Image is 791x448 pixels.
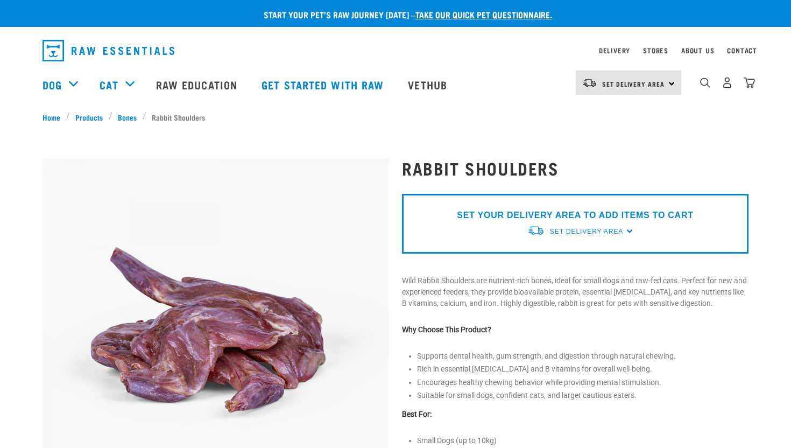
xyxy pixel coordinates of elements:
[727,48,757,52] a: Contact
[415,12,552,17] a: take our quick pet questionnaire.
[602,82,665,86] span: Set Delivery Area
[402,325,491,334] strong: Why Choose This Product?
[599,48,630,52] a: Delivery
[402,158,748,178] h1: Rabbit Shoulders
[34,36,757,66] nav: dropdown navigation
[402,275,748,309] p: Wild Rabbit Shoulders are nutrient-rich bones, ideal for small dogs and raw-fed cats. Perfect for...
[744,77,755,88] img: home-icon@2x.png
[417,377,748,388] li: Encourages healthy chewing behavior while providing mental stimulation.
[457,209,693,222] p: SET YOUR DELIVERY AREA TO ADD ITEMS TO CART
[70,111,109,123] a: Products
[397,63,461,106] a: Vethub
[100,76,118,93] a: Cat
[43,76,62,93] a: Dog
[417,363,748,375] li: Rich in essential [MEDICAL_DATA] and B vitamins for overall well-being.
[527,225,545,236] img: van-moving.png
[722,77,733,88] img: user.png
[145,63,251,106] a: Raw Education
[582,78,597,88] img: van-moving.png
[700,78,710,88] img: home-icon-1@2x.png
[43,111,748,123] nav: breadcrumbs
[643,48,668,52] a: Stores
[417,351,748,362] li: Supports dental health, gum strength, and digestion through natural chewing.
[417,390,748,401] li: Suitable for small dogs, confident cats, and larger cautious eaters.
[43,111,66,123] a: Home
[251,63,397,106] a: Get started with Raw
[112,111,143,123] a: Bones
[417,435,748,446] li: Small Dogs (up to 10kg)
[681,48,714,52] a: About Us
[402,410,432,418] strong: Best For:
[550,228,623,235] span: Set Delivery Area
[43,40,174,61] img: Raw Essentials Logo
